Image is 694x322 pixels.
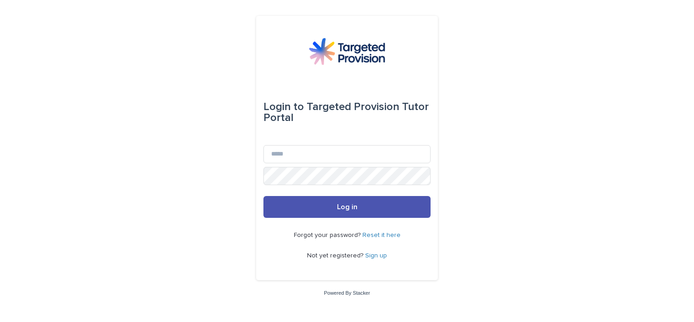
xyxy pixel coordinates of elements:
[362,232,401,238] a: Reset it here
[263,94,431,131] div: Targeted Provision Tutor Portal
[294,232,362,238] span: Forgot your password?
[307,252,365,259] span: Not yet registered?
[324,290,370,296] a: Powered By Stacker
[263,196,431,218] button: Log in
[263,101,304,112] span: Login to
[365,252,387,259] a: Sign up
[309,38,385,65] img: M5nRWzHhSzIhMunXDL62
[337,203,357,211] span: Log in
